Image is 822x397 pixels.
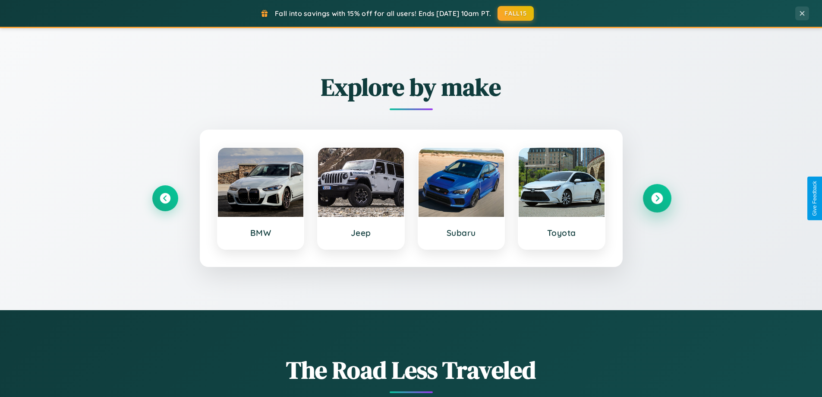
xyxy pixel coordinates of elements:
[152,70,670,104] h2: Explore by make
[427,228,496,238] h3: Subaru
[327,228,395,238] h3: Jeep
[275,9,491,18] span: Fall into savings with 15% off for all users! Ends [DATE] 10am PT.
[152,353,670,387] h1: The Road Less Traveled
[498,6,534,21] button: FALL15
[527,228,596,238] h3: Toyota
[812,181,818,216] div: Give Feedback
[227,228,295,238] h3: BMW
